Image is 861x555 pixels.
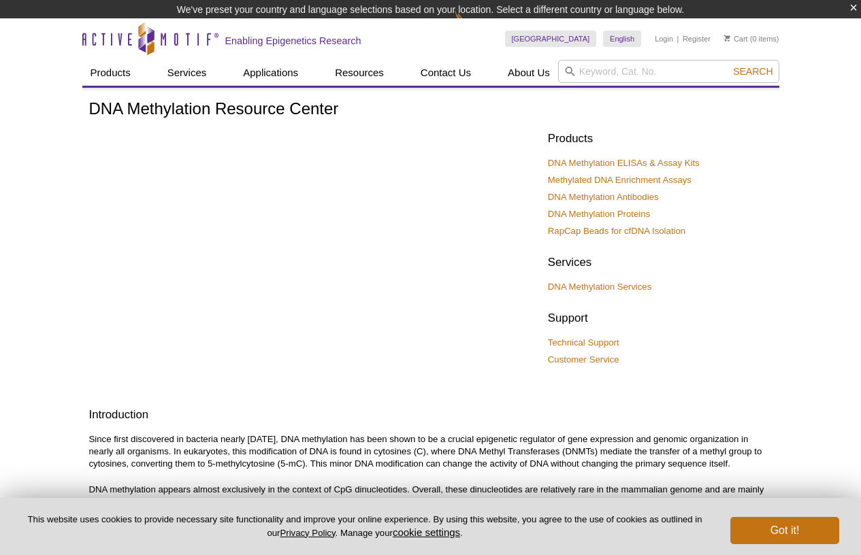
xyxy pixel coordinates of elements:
a: DNA Methylation Antibodies [548,191,659,203]
input: Keyword, Cat. No. [558,60,779,83]
img: Your Cart [724,35,730,41]
a: Applications [235,60,306,86]
button: cookie settings [393,526,460,538]
a: DNA Methylation ELISAs & Assay Kits [548,157,700,169]
a: Methylated DNA Enrichment Assays [548,174,692,186]
a: Resources [327,60,392,86]
p: Since first discovered in bacteria nearly [DATE], DNA methylation has been shown to be a crucial ... [89,433,773,470]
h1: DNA Methylation Resource Center [89,100,773,120]
a: Cart [724,34,748,44]
li: (0 items) [724,31,779,47]
a: Privacy Policy [280,528,335,538]
a: Products [82,60,139,86]
img: Change Here [455,10,491,42]
a: Login [655,34,673,44]
h2: Products [548,131,773,147]
li: | [677,31,679,47]
a: Services [159,60,215,86]
h2: Introduction [89,407,773,423]
a: Register [683,34,711,44]
h2: Support [548,310,773,326]
a: Contact Us [412,60,479,86]
button: Search [729,65,777,78]
a: DNA Methylation Proteins [548,208,650,220]
h2: Enabling Epigenetics Research [225,35,361,47]
a: English [603,31,641,47]
a: [GEOGRAPHIC_DATA] [505,31,597,47]
a: RapCap Beads for cfDNA Isolation [548,225,685,237]
iframe: Watch the ABBS webinar [89,128,538,380]
p: DNA methylation appears almost exclusively in the context of CpG dinucleotides. Overall, these di... [89,484,773,545]
span: Search [733,66,773,77]
a: Technical Support [548,337,619,349]
a: Customer Service [548,354,619,366]
h2: Services [548,254,773,271]
a: DNA Methylation Services [548,281,651,293]
a: About Us [500,60,558,86]
button: Got it! [730,517,839,544]
p: This website uses cookies to provide necessary site functionality and improve your online experie... [22,514,708,539]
